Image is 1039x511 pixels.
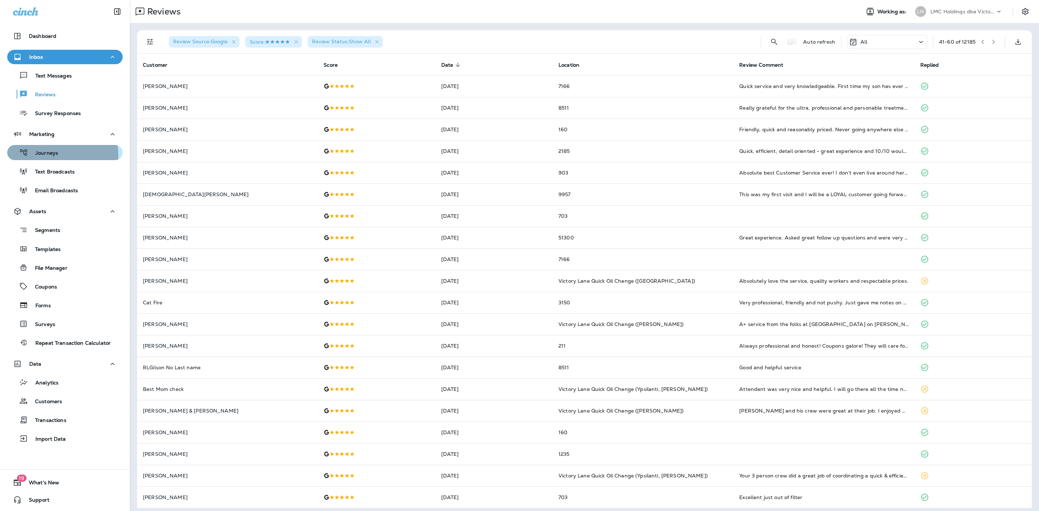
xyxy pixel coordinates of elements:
td: [DATE] [435,140,553,162]
div: Excellent just out of filter [739,494,908,501]
p: Best Mom check [143,386,312,392]
p: [PERSON_NAME] [143,278,312,284]
p: [PERSON_NAME] & [PERSON_NAME] [143,408,312,414]
p: [PERSON_NAME] [143,148,312,154]
span: Location [558,62,579,68]
span: Victory Lane Quick Oil Change ([PERSON_NAME]) [558,321,684,327]
div: This was my first visit and I will be a LOYAL customer going forward. They are honest, with great... [739,191,908,198]
div: Quick service and very knowledgeable. First time my son has ever taken the car in for an oil chan... [739,83,908,90]
p: Journeys [28,150,58,157]
span: Support [22,497,49,506]
button: 19What's New [7,475,123,490]
p: Analytics [28,380,58,387]
p: [PERSON_NAME] [143,494,312,500]
button: Settings [1019,5,1032,18]
p: Cat Fire [143,300,312,305]
div: Review Status:Show All [308,36,383,48]
div: LH [915,6,926,17]
td: [DATE] [435,422,553,443]
td: [DATE] [435,357,553,378]
span: Victory Lane Quick Oil Change ([PERSON_NAME]) [558,408,684,414]
p: Reviews [28,92,56,98]
td: [DATE] [435,248,553,270]
p: Data [29,361,41,367]
p: [PERSON_NAME] [143,473,312,479]
p: [PERSON_NAME] [143,321,312,327]
p: RLGilson No Last name [143,365,312,370]
div: Absolute best Customer Service ever! I don’t even live around here, but I will drive out of my wa... [739,169,908,176]
td: [DATE] [435,292,553,313]
td: [DATE] [435,486,553,508]
p: Repeat Transaction Calculator [28,340,111,347]
div: Great experience. Asked great follow up questions and were very knowledgeable. The staff were ver... [739,234,908,241]
td: [DATE] [435,75,553,97]
button: Journeys [7,145,123,160]
p: Survey Responses [28,110,81,117]
span: Victory Lane Quick Oil Change ([GEOGRAPHIC_DATA]) [558,278,695,284]
p: Marketing [29,131,54,137]
button: Collapse Sidebar [107,4,127,19]
span: Location [558,62,589,68]
p: [PERSON_NAME] [143,429,312,435]
span: 7166 [558,83,570,89]
div: Attendant was very nice and helpful. I will go there all the time now [739,386,908,393]
p: Inbox [29,54,43,60]
button: Segments [7,222,123,238]
span: Review Comment [739,62,793,68]
span: Review Source : Google [173,38,228,45]
button: Text Messages [7,68,123,83]
p: Surveys [28,321,55,328]
span: 903 [558,169,568,176]
p: Transactions [28,417,66,424]
button: Assets [7,204,123,219]
span: Date [441,62,463,68]
button: Survey Responses [7,105,123,120]
span: Review Comment [739,62,783,68]
span: Customer [143,62,167,68]
td: [DATE] [435,184,553,205]
div: 41 - 60 of 12185 [939,39,976,45]
span: What's New [22,480,59,488]
p: [PERSON_NAME] [143,170,312,176]
button: Support [7,493,123,507]
span: Score : [250,39,290,45]
span: Victory Lane Quick Oil Change (Ypsilanti, [PERSON_NAME]) [558,472,708,479]
span: Replied [920,62,939,68]
span: Score [324,62,347,68]
p: [PERSON_NAME] [143,105,312,111]
span: Review Status : Show All [312,38,371,45]
div: Always professional and honest! Coupons galore! They will care for your car better than anyone! [739,342,908,349]
td: [DATE] [435,227,553,248]
p: LMC Holdings dba Victory Lane Quick Oil Change [930,9,995,14]
button: Export as CSV [1011,35,1025,49]
p: All [860,39,867,45]
span: 703 [558,213,567,219]
p: Text Messages [28,73,72,80]
span: 160 [558,126,567,133]
div: Your 3 person crew did a great job of coordinating a quick & efficient oil change. I was disappoi... [739,472,908,479]
button: Inbox [7,50,123,64]
button: File Manager [7,260,123,275]
td: [DATE] [435,335,553,357]
button: Import Data [7,431,123,446]
td: [DATE] [435,378,553,400]
span: 160 [558,429,567,436]
p: Templates [28,246,61,253]
span: Customer [143,62,177,68]
p: [PERSON_NAME] [143,83,312,89]
div: Review Source:Google [169,36,240,48]
span: 9957 [558,191,571,198]
span: Victory Lane Quick Oil Change (Ypsilanti, [PERSON_NAME]) [558,386,708,392]
td: [DATE] [435,119,553,140]
button: Search Reviews [767,35,781,49]
p: Auto refresh [803,39,835,45]
span: 3150 [558,299,570,306]
button: Customers [7,393,123,409]
span: 703 [558,494,567,501]
span: 19 [17,475,26,482]
button: Reviews [7,87,123,102]
p: [PERSON_NAME] [143,213,312,219]
p: Import Data [28,436,66,443]
p: Segments [28,227,60,234]
div: Score:5 Stars [245,36,302,48]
